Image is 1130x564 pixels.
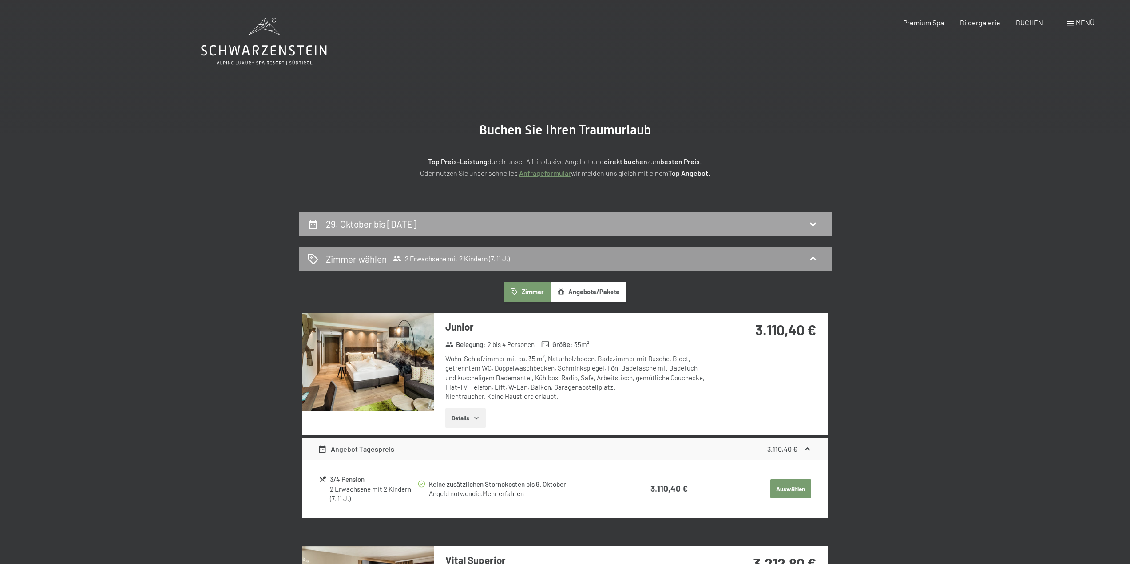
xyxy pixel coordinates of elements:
[429,479,614,489] div: Keine zusätzlichen Stornokosten bis 9. Oktober
[330,474,416,485] div: 3/4 Pension
[445,354,710,401] div: Wohn-Schlafzimmer mit ca. 35 m², Naturholzboden, Badezimmer mit Dusche, Bidet, getrenntem WC, Dop...
[343,156,787,178] p: durch unser All-inklusive Angebot und zum ! Oder nutzen Sie unser schnelles wir melden uns gleich...
[1076,18,1094,27] span: Menü
[767,445,797,453] strong: 3.110,40 €
[488,340,535,349] span: 2 bis 4 Personen
[668,169,710,177] strong: Top Angebot.
[330,485,416,504] div: 2 Erwachsene mit 2 Kindern (7, 11 J.)
[604,157,647,166] strong: direkt buchen
[519,169,571,177] a: Anfrageformular
[551,282,626,302] button: Angebote/Pakete
[318,444,394,454] div: Angebot Tagespreis
[770,479,811,499] button: Auswählen
[326,218,416,229] h2: 29. Oktober bis [DATE]
[960,18,1000,27] a: Bildergalerie
[428,157,488,166] strong: Top Preis-Leistung
[326,252,387,265] h2: Zimmer wählen
[302,438,828,460] div: Angebot Tagespreis3.110,40 €
[393,254,510,263] span: 2 Erwachsene mit 2 Kindern (7, 11 J.)
[1016,18,1043,27] a: BUCHEN
[302,313,434,411] img: mss_renderimg.php
[504,282,550,302] button: Zimmer
[483,489,524,497] a: Mehr erfahren
[445,320,710,334] h3: Junior
[660,157,700,166] strong: besten Preis
[541,340,572,349] strong: Größe :
[650,483,688,493] strong: 3.110,40 €
[429,489,614,498] div: Angeld notwendig.
[903,18,944,27] a: Premium Spa
[479,122,651,138] span: Buchen Sie Ihren Traumurlaub
[445,408,486,428] button: Details
[445,340,486,349] strong: Belegung :
[574,340,589,349] span: 35 m²
[755,321,816,338] strong: 3.110,40 €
